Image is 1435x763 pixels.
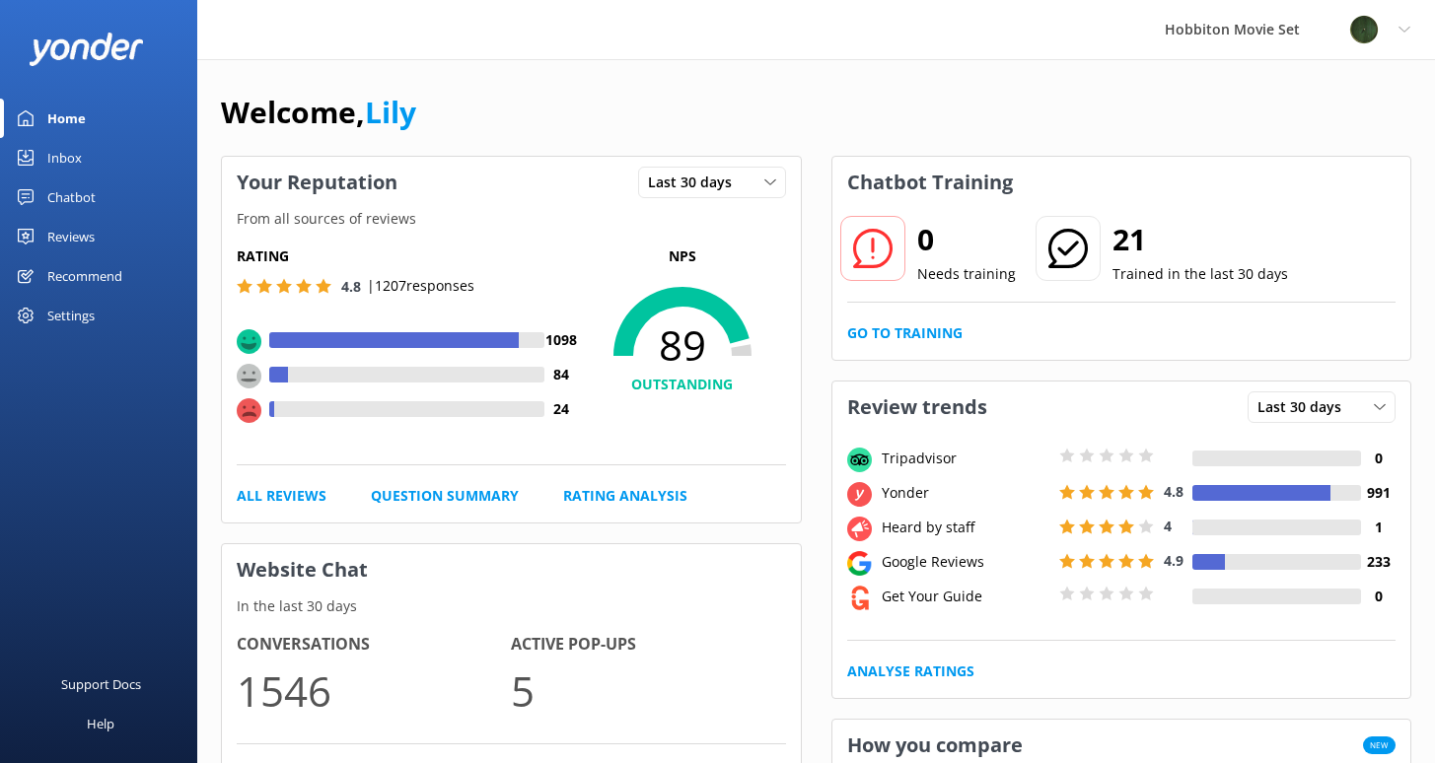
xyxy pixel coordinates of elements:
[648,172,744,193] span: Last 30 days
[1361,517,1396,538] h4: 1
[341,277,361,296] span: 4.8
[1361,482,1396,504] h4: 991
[47,99,86,138] div: Home
[847,322,963,344] a: Go to Training
[87,704,114,743] div: Help
[1361,448,1396,469] h4: 0
[832,381,1002,433] h3: Review trends
[30,33,143,65] img: yonder-white-logo.png
[563,485,687,507] a: Rating Analysis
[1363,736,1396,754] span: New
[222,208,801,230] p: From all sources of reviews
[877,551,1054,573] div: Google Reviews
[544,364,579,385] h4: 84
[237,245,579,267] h5: Rating
[47,296,95,335] div: Settings
[1164,482,1184,501] span: 4.8
[847,660,974,682] a: Analyse Ratings
[579,320,786,370] span: 89
[61,664,141,704] div: Support Docs
[511,632,785,658] h4: Active Pop-ups
[237,632,511,658] h4: Conversations
[1164,517,1172,535] span: 4
[1112,263,1288,285] p: Trained in the last 30 days
[222,544,801,595] h3: Website Chat
[917,216,1016,263] h2: 0
[917,263,1016,285] p: Needs training
[877,448,1054,469] div: Tripadvisor
[1349,15,1379,44] img: 34-1720495293.png
[877,482,1054,504] div: Yonder
[221,89,416,136] h1: Welcome,
[47,217,95,256] div: Reviews
[544,329,579,351] h4: 1098
[365,92,416,132] a: Lily
[237,658,511,724] p: 1546
[877,517,1054,538] div: Heard by staff
[877,586,1054,607] div: Get Your Guide
[222,157,412,208] h3: Your Reputation
[1164,551,1184,570] span: 4.9
[1361,551,1396,573] h4: 233
[579,245,786,267] p: NPS
[47,138,82,177] div: Inbox
[1257,396,1353,418] span: Last 30 days
[47,256,122,296] div: Recommend
[544,398,579,420] h4: 24
[1361,586,1396,607] h4: 0
[1112,216,1288,263] h2: 21
[222,595,801,617] p: In the last 30 days
[237,485,326,507] a: All Reviews
[832,157,1028,208] h3: Chatbot Training
[511,658,785,724] p: 5
[579,374,786,395] h4: OUTSTANDING
[371,485,519,507] a: Question Summary
[367,275,474,297] p: | 1207 responses
[47,177,96,217] div: Chatbot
